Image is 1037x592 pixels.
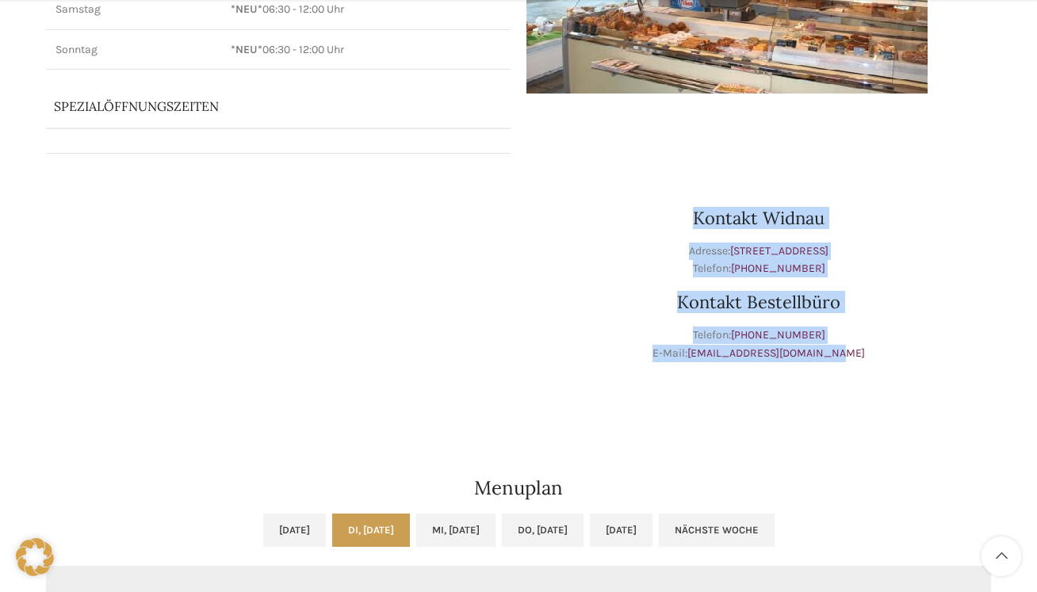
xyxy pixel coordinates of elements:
[526,209,991,227] h3: Kontakt Widnau
[231,42,501,58] p: 06:30 - 12:00 Uhr
[46,170,511,407] iframe: schwyter widnau
[730,244,828,258] a: [STREET_ADDRESS]
[55,2,212,17] p: Samstag
[526,327,991,362] p: Telefon: E-Mail:
[526,293,991,311] h3: Kontakt Bestellbüro
[231,2,501,17] p: 06:30 - 12:00 Uhr
[659,514,775,547] a: Nächste Woche
[55,42,212,58] p: Sonntag
[54,97,458,115] p: Spezialöffnungszeiten
[687,346,865,360] a: [EMAIL_ADDRESS][DOMAIN_NAME]
[731,262,825,275] a: [PHONE_NUMBER]
[416,514,496,547] a: Mi, [DATE]
[332,514,410,547] a: Di, [DATE]
[263,514,326,547] a: [DATE]
[731,328,825,342] a: [PHONE_NUMBER]
[46,479,991,498] h2: Menuplan
[590,514,652,547] a: [DATE]
[526,243,991,278] p: Adresse: Telefon:
[502,514,584,547] a: Do, [DATE]
[982,537,1021,576] a: Scroll to top button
